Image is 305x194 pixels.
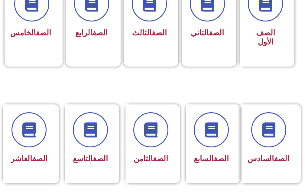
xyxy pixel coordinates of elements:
a: الصف [214,154,229,163]
span: الثاني [191,28,224,37]
span: الثامن [134,154,168,163]
a: الصف [153,154,168,163]
span: الخامس [10,28,51,37]
span: العاشر [11,154,47,163]
a: الصف [152,28,167,37]
a: الصف [209,28,224,37]
a: الصف [274,154,289,163]
a: الصف [92,28,108,37]
span: السابع [194,154,229,163]
span: السادس [248,154,289,163]
a: الصف [93,154,108,163]
a: الصف [32,154,47,163]
a: الصف [36,28,51,37]
span: التاسع [73,154,108,163]
span: الرابع [75,28,108,37]
span: الصف الأول [256,28,275,46]
span: الثالث [132,28,167,37]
